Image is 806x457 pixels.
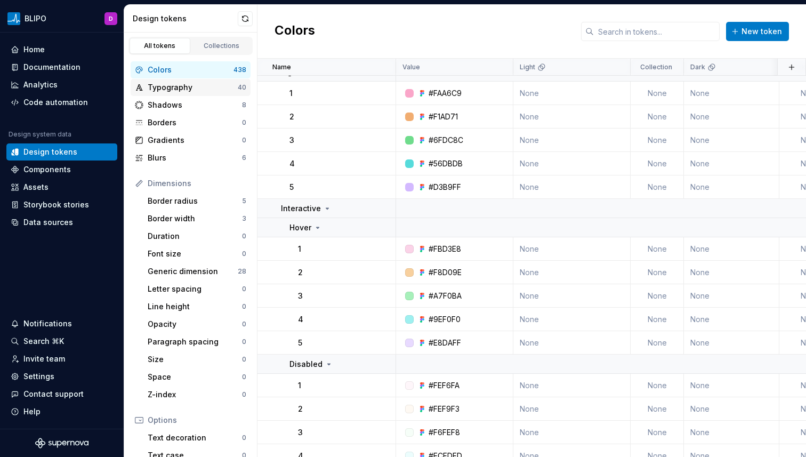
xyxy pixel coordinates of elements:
[631,175,684,199] td: None
[289,222,311,233] p: Hover
[684,284,779,308] td: None
[429,111,458,122] div: #F1AD71
[148,248,242,259] div: Font size
[242,197,246,205] div: 5
[23,147,77,157] div: Design tokens
[23,354,65,364] div: Invite team
[6,94,117,111] a: Code automation
[429,135,463,146] div: #6FDC8C
[133,13,238,24] div: Design tokens
[272,63,291,71] p: Name
[148,65,233,75] div: Colors
[143,280,251,298] a: Letter spacing0
[429,182,461,193] div: #D3B9FF
[684,152,779,175] td: None
[242,136,246,145] div: 0
[23,79,58,90] div: Analytics
[148,100,242,110] div: Shadows
[513,129,631,152] td: None
[631,397,684,421] td: None
[143,333,251,350] a: Paragraph spacing0
[6,350,117,367] a: Invite team
[684,105,779,129] td: None
[6,315,117,332] button: Notifications
[143,245,251,262] a: Font size0
[513,308,631,331] td: None
[6,59,117,76] a: Documentation
[148,372,242,382] div: Space
[631,374,684,397] td: None
[131,114,251,131] a: Borders0
[23,217,73,228] div: Data sources
[148,153,242,163] div: Blurs
[242,250,246,258] div: 0
[23,406,41,417] div: Help
[429,404,460,414] div: #FEF9F3
[242,355,246,364] div: 0
[242,118,246,127] div: 0
[684,331,779,355] td: None
[631,421,684,444] td: None
[143,210,251,227] a: Border width3
[143,368,251,386] a: Space0
[148,319,242,330] div: Opacity
[148,354,242,365] div: Size
[6,76,117,93] a: Analytics
[23,318,72,329] div: Notifications
[242,101,246,109] div: 8
[242,320,246,328] div: 0
[298,338,302,348] p: 5
[429,314,461,325] div: #9EF0F0
[2,7,122,30] button: BLIPOD
[143,228,251,245] a: Duration0
[631,284,684,308] td: None
[298,380,301,391] p: 1
[143,316,251,333] a: Opacity0
[429,338,461,348] div: #E8DAFF
[289,88,293,99] p: 1
[109,14,113,23] div: D
[7,12,20,25] img: 45309493-d480-4fb3-9f86-8e3098b627c9.png
[6,333,117,350] button: Search ⌘K
[513,261,631,284] td: None
[242,285,246,293] div: 0
[298,291,303,301] p: 3
[148,135,242,146] div: Gradients
[429,267,462,278] div: #F8D09E
[289,359,323,370] p: Disabled
[513,175,631,199] td: None
[513,397,631,421] td: None
[690,63,705,71] p: Dark
[298,427,303,438] p: 3
[631,152,684,175] td: None
[289,182,294,193] p: 5
[684,82,779,105] td: None
[513,237,631,261] td: None
[6,368,117,385] a: Settings
[6,161,117,178] a: Components
[148,213,242,224] div: Border width
[640,63,672,71] p: Collection
[513,82,631,105] td: None
[429,244,461,254] div: #FBD3E8
[148,196,242,206] div: Border radius
[429,88,462,99] div: #FAA6C9
[143,263,251,280] a: Generic dimension28
[23,164,71,175] div: Components
[148,117,242,128] div: Borders
[684,129,779,152] td: None
[143,386,251,403] a: Z-index0
[513,374,631,397] td: None
[298,267,303,278] p: 2
[513,421,631,444] td: None
[6,179,117,196] a: Assets
[148,432,242,443] div: Text decoration
[131,132,251,149] a: Gradients0
[195,42,248,50] div: Collections
[513,105,631,129] td: None
[131,97,251,114] a: Shadows8
[242,390,246,399] div: 0
[242,373,246,381] div: 0
[131,79,251,96] a: Typography40
[148,266,238,277] div: Generic dimension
